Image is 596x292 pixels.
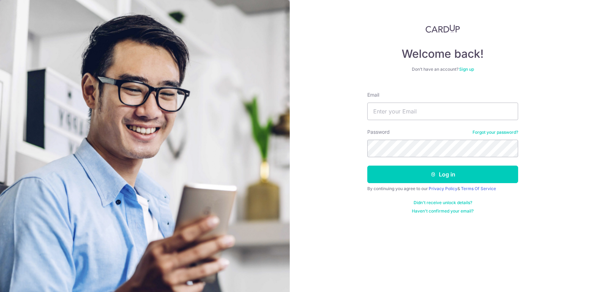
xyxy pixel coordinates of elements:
div: By continuing you agree to our & [367,186,518,192]
input: Enter your Email [367,103,518,120]
label: Email [367,91,379,98]
label: Password [367,128,390,135]
a: Privacy Policy [429,186,457,191]
a: Haven't confirmed your email? [412,208,474,214]
div: Don’t have an account? [367,67,518,72]
a: Terms Of Service [461,186,496,191]
a: Didn't receive unlock details? [414,200,472,206]
a: Forgot your password? [473,130,518,135]
h4: Welcome back! [367,47,518,61]
button: Log in [367,166,518,183]
img: CardUp Logo [426,25,460,33]
a: Sign up [459,67,474,72]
